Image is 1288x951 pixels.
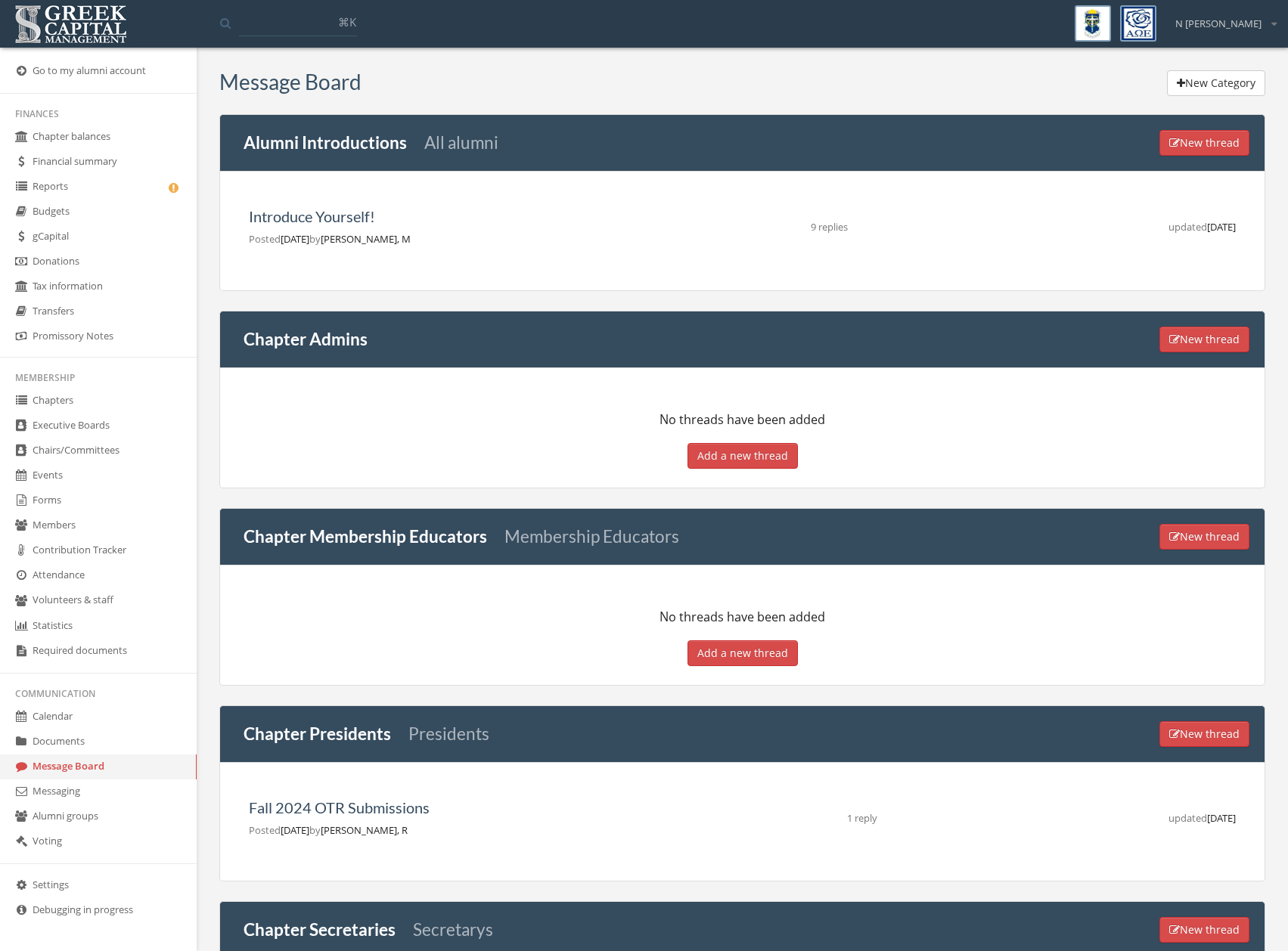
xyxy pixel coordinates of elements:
[239,410,1246,431] p: No threads have been added
[811,220,848,234] span: 9 replies
[976,198,1246,256] td: [DATE]
[1169,811,1207,825] span: updated
[1159,917,1249,943] button: New thread
[504,526,679,547] small: Membership Educators
[249,823,408,837] span: [DATE]
[413,919,493,940] small: Secretarys
[309,823,321,837] span: by
[309,232,321,246] span: by
[321,823,408,837] span: [PERSON_NAME], R
[244,919,396,940] a: Chapter Secretaries
[244,329,368,349] a: Chapter Admins
[1167,70,1265,96] button: New Category
[408,723,489,744] small: Presidents
[249,207,375,225] a: Introduce Yourself!
[239,607,1246,628] p: No threads have been added
[1165,5,1277,31] div: N [PERSON_NAME]
[249,798,430,816] a: Fall 2024 OTR Submissions
[1159,721,1249,747] button: New thread
[249,232,281,246] span: Posted
[687,640,798,666] button: Add a new thread
[244,723,391,744] a: Chapter Presidents
[1169,220,1207,234] span: updated
[249,232,411,246] span: [DATE]
[424,132,498,153] small: All alumni
[1159,327,1249,352] button: New thread
[244,132,407,153] a: Alumni Introductions
[321,232,411,246] span: [PERSON_NAME], M
[687,443,798,469] button: Add a new thread
[249,823,281,837] span: Posted
[338,14,356,29] span: ⌘K
[1159,524,1249,550] button: New thread
[986,789,1246,847] td: [DATE]
[847,811,877,825] span: 1 reply
[1159,130,1249,156] button: New thread
[244,526,487,547] a: Chapter Membership Educators
[219,70,362,94] h3: Message Board
[1175,17,1262,31] span: N [PERSON_NAME]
